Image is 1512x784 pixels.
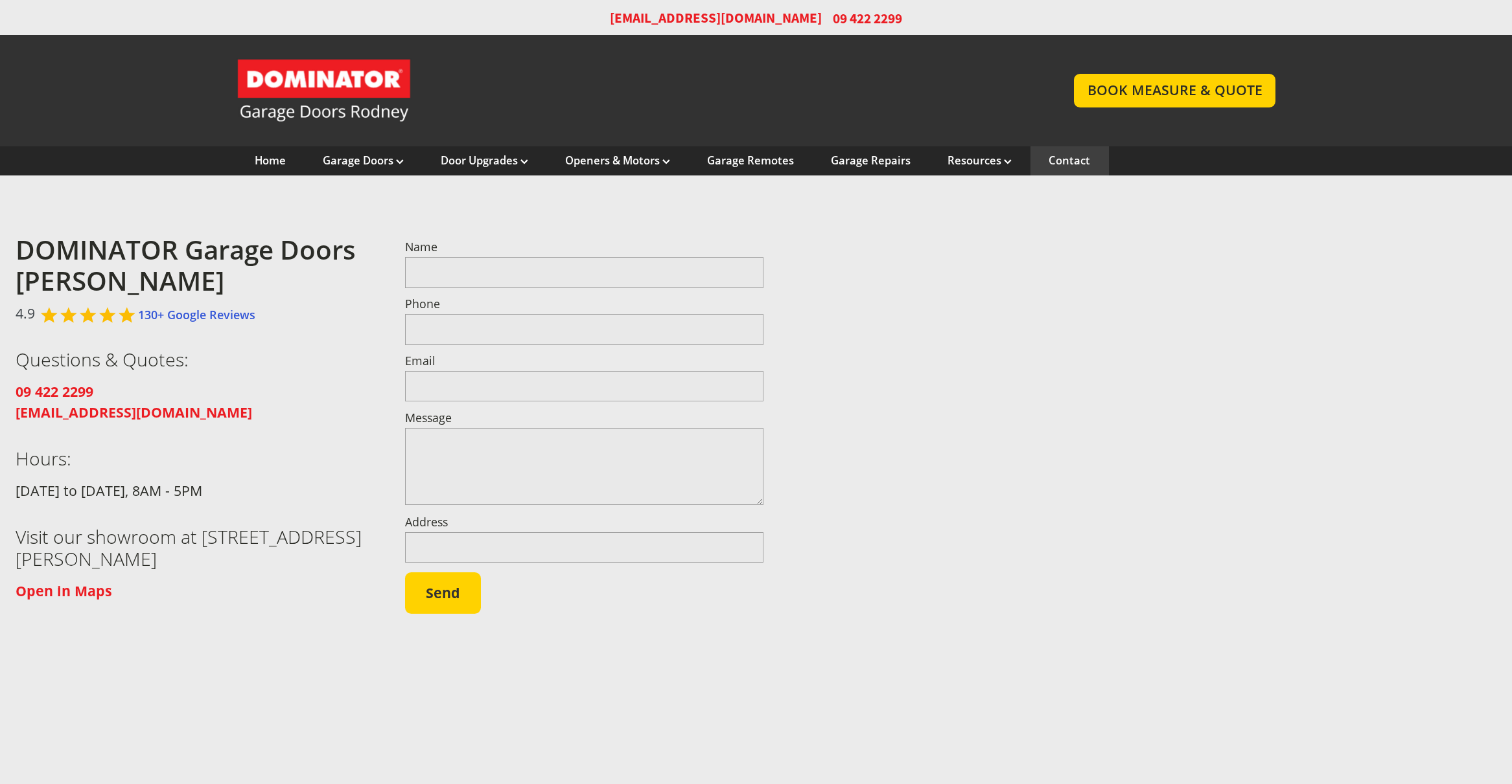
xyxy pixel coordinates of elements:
[138,307,255,322] a: 130+ Google Reviews
[610,9,822,28] a: [EMAIL_ADDRESS][DOMAIN_NAME]
[16,403,252,421] a: [EMAIL_ADDRESS][DOMAIN_NAME]
[41,306,138,324] div: Rated 4.9 out of 5,
[441,153,528,168] a: Door Upgrades
[16,303,35,324] span: 4.9
[16,526,375,570] h3: Visit our showroom at [STREET_ADDRESS][PERSON_NAME]
[405,517,764,528] label: Address
[16,348,375,370] h3: Questions & Quotes:
[1074,74,1275,107] a: BOOK MEASURE & QUOTE
[565,153,670,168] a: Openers & Motors
[16,234,375,297] h2: DOMINATOR Garage Doors [PERSON_NAME]
[16,403,252,421] strong: [EMAIL_ADDRESS][DOMAIN_NAME]
[948,153,1012,168] a: Resources
[405,298,764,310] label: Phone
[16,582,112,600] a: Open in Maps
[16,382,93,401] strong: 09 422 2299
[237,58,1049,123] a: Garage Door and Secure Access Solutions homepage
[405,412,764,424] label: Message
[16,480,375,501] p: [DATE] to [DATE], 8AM - 5PM
[707,153,794,168] a: Garage Remotes
[405,355,764,367] label: Email
[16,383,93,401] a: 09 422 2299
[255,153,286,168] a: Home
[405,241,764,253] label: Name
[1049,153,1090,168] a: Contact
[16,447,375,469] h3: Hours:
[405,572,481,614] button: Send
[323,153,404,168] a: Garage Doors
[833,9,902,28] span: 09 422 2299
[831,153,911,168] a: Garage Repairs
